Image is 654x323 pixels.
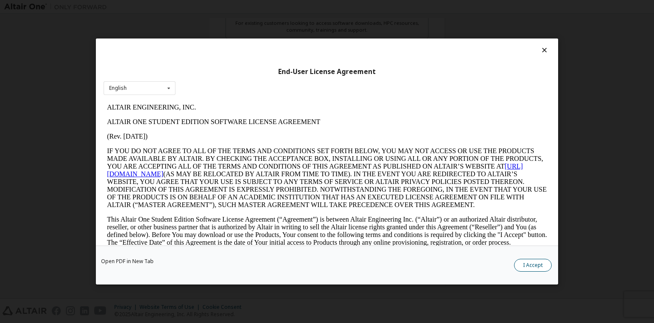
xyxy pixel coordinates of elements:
div: End-User License Agreement [104,68,550,76]
p: IF YOU DO NOT AGREE TO ALL OF THE TERMS AND CONDITIONS SET FORTH BELOW, YOU MAY NOT ACCESS OR USE... [3,47,443,109]
p: This Altair One Student Edition Software License Agreement (“Agreement”) is between Altair Engine... [3,116,443,146]
p: (Rev. [DATE]) [3,33,443,40]
p: ALTAIR ONE STUDENT EDITION SOFTWARE LICENSE AGREEMENT [3,18,443,26]
p: ALTAIR ENGINEERING, INC. [3,3,443,11]
div: English [109,86,127,91]
a: Open PDF in New Tab [101,259,154,264]
button: I Accept [514,259,552,272]
a: [URL][DOMAIN_NAME] [3,62,419,77]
